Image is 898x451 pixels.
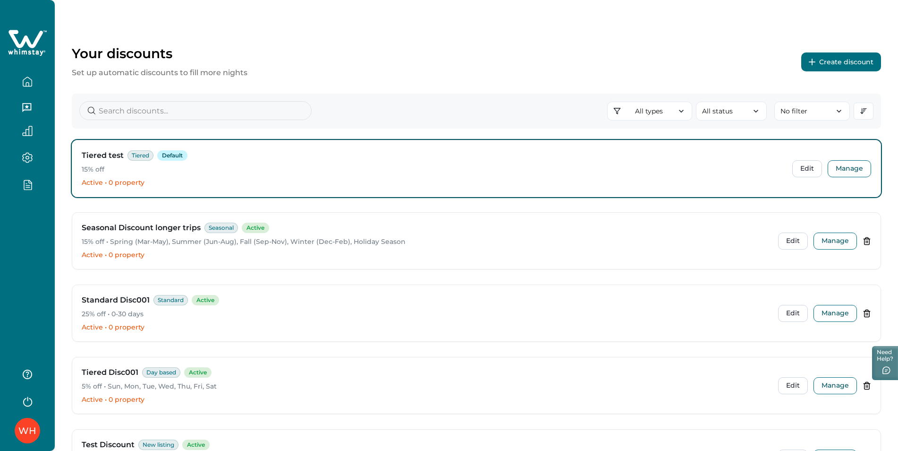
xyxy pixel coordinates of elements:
button: Manage [813,377,857,394]
h3: Test Discount [82,439,135,451]
button: Manage [813,305,857,322]
p: Active • 0 property [82,251,771,260]
div: Whimstay Host [18,419,36,442]
span: Default [157,150,187,161]
button: Edit [778,305,808,322]
button: Manage [813,233,857,250]
input: Search discounts... [79,101,312,120]
p: Active • 0 property [82,323,771,332]
span: New listing [138,440,178,450]
p: 15% off [82,165,785,174]
h3: Standard Disc001 [82,295,150,306]
span: Active [242,223,269,233]
button: Edit [778,377,808,394]
button: Manage [828,160,871,177]
h3: Tiered Disc001 [82,367,138,378]
h3: Tiered test [82,150,124,161]
p: Your discounts [72,45,247,61]
button: Edit [778,233,808,250]
span: Active [192,295,219,305]
span: Tiered [127,150,153,161]
p: 5% off • Sun, Mon, Tue, Wed, Thu, Fri, Sat [82,382,771,391]
p: 25% off • 0-30 days [82,310,771,319]
button: Edit [792,160,822,177]
button: Create discount [801,52,881,71]
p: Set up automatic discounts to fill more nights [72,67,247,78]
p: Active • 0 property [82,395,771,405]
h3: Seasonal Discount longer trips [82,222,201,234]
span: Active [184,367,212,378]
span: Day based [142,367,180,378]
p: Active • 0 property [82,178,785,188]
span: Standard [153,295,188,305]
p: 15% off • Spring (Mar-May), Summer (Jun-Aug), Fall (Sep-Nov), Winter (Dec-Feb), Holiday Season [82,237,771,247]
span: Active [182,440,210,450]
span: Seasonal [204,223,238,233]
